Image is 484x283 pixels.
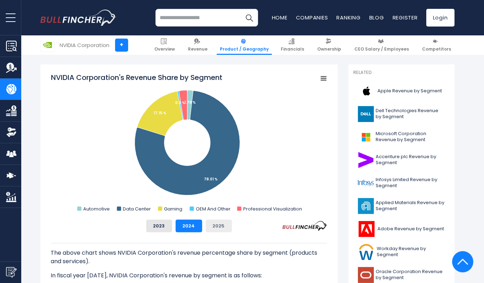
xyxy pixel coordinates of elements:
[378,226,444,232] span: Adobe Revenue by Segment
[378,88,442,94] span: Apple Revenue by Segment
[51,271,327,280] p: In fiscal year [DATE], NVIDIA Corporation's revenue by segment is as follows:
[354,81,449,101] a: Apple Revenue by Segment
[123,206,151,212] text: Data Center
[51,249,327,266] p: The above chart shows NVIDIA Corporation's revenue percentage share by segment (products and serv...
[358,267,374,283] img: ORCL logo
[60,41,110,49] div: NVIDIA Corporation
[376,269,445,281] span: Oracle Corporation Revenue by Segment
[358,106,374,122] img: DELL logo
[278,35,308,55] a: Financials
[358,152,374,168] img: ACN logo
[196,206,230,212] text: OEM And Other
[243,206,302,212] text: Professional Visualization
[206,220,232,232] button: 2025
[376,177,445,189] span: Infosys Limited Revenue by Segment
[354,242,449,262] a: Workday Revenue by Segment
[40,10,116,26] a: Go to homepage
[358,83,376,99] img: AAPL logo
[358,221,376,237] img: ADBE logo
[220,46,269,52] span: Product / Geography
[354,219,449,239] a: Adobe Revenue by Segment
[164,206,182,212] text: Gaming
[281,46,304,52] span: Financials
[426,9,455,27] a: Login
[376,200,445,212] span: Applied Materials Revenue by Segment
[155,46,175,52] span: Overview
[296,14,328,21] a: Companies
[318,46,342,52] span: Ownership
[376,131,445,143] span: Microsoft Corporation Revenue by Segment
[146,220,172,232] button: 2023
[6,127,17,138] img: Ownership
[369,14,384,21] a: Blog
[355,46,409,52] span: CEO Salary / Employees
[240,9,258,27] button: Search
[185,35,211,55] a: Revenue
[354,150,449,170] a: Accenture plc Revenue by Segment
[358,244,375,260] img: WDAY logo
[217,35,272,55] a: Product / Geography
[393,14,418,21] a: Register
[154,110,166,116] tspan: 17.15 %
[354,70,449,76] p: Related
[358,129,374,145] img: MSFT logo
[314,35,345,55] a: Ownership
[41,38,54,52] img: NVDA logo
[115,39,128,52] a: +
[272,14,287,21] a: Home
[354,173,449,193] a: Infosys Limited Revenue by Segment
[51,73,222,82] tspan: NVIDIA Corporation's Revenue Share by Segment
[83,206,110,212] text: Automotive
[354,127,449,147] a: Microsoft Corporation Revenue by Segment
[354,196,449,216] a: Applied Materials Revenue by Segment
[358,175,374,191] img: INFY logo
[51,73,327,214] svg: NVIDIA Corporation's Revenue Share by Segment
[152,35,178,55] a: Overview
[422,46,451,52] span: Competitors
[376,108,445,120] span: Dell Technologies Revenue by Segment
[354,104,449,124] a: Dell Technologies Revenue by Segment
[376,154,445,166] span: Accenture plc Revenue by Segment
[352,35,412,55] a: CEO Salary / Employees
[176,220,202,232] button: 2024
[204,177,218,182] tspan: 78.01 %
[358,198,374,214] img: AMAT logo
[337,14,361,21] a: Ranking
[184,100,196,105] tspan: 1.79 %
[419,35,455,55] a: Competitors
[175,100,185,105] tspan: 0.5 %
[188,46,208,52] span: Revenue
[377,246,445,258] span: Workday Revenue by Segment
[40,10,116,26] img: bullfincher logo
